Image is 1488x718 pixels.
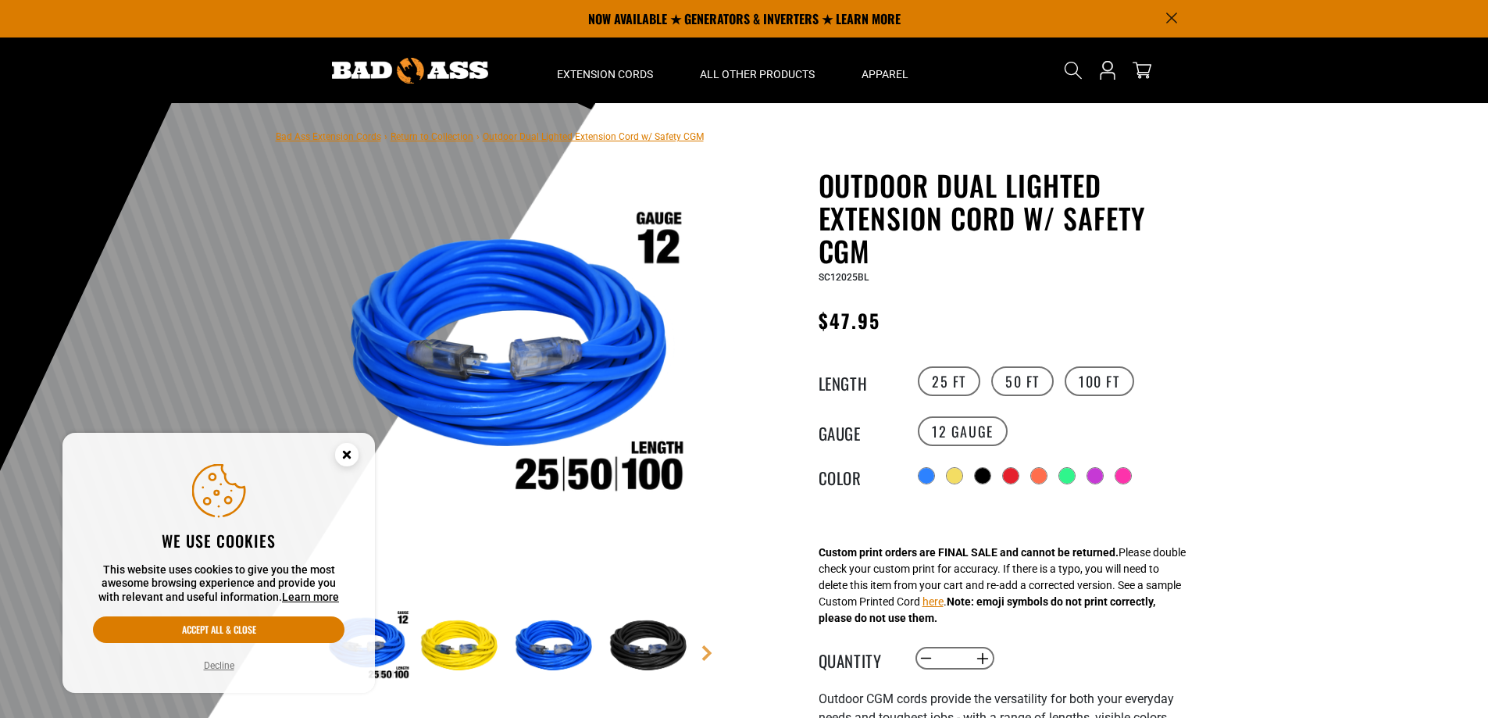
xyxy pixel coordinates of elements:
[819,466,897,486] legend: Color
[819,648,897,669] label: Quantity
[862,67,908,81] span: Apparel
[918,416,1008,446] label: 12 Gauge
[700,67,815,81] span: All Other Products
[416,602,507,692] img: Yellow
[93,616,344,643] button: Accept all & close
[819,272,869,283] span: SC12025BL
[557,67,653,81] span: Extension Cords
[332,58,488,84] img: Bad Ass Extension Cords
[476,131,480,142] span: ›
[62,433,375,694] aside: Cookie Consent
[1065,366,1134,396] label: 100 FT
[605,602,696,692] img: Black
[819,306,880,334] span: $47.95
[819,595,1155,624] strong: Note: emoji symbols do not print correctly, please do not use them.
[1061,58,1086,83] summary: Search
[199,658,239,673] button: Decline
[819,421,897,441] legend: Gauge
[282,591,339,603] a: Learn more
[819,545,1186,627] div: Please double check your custom print for accuracy. If there is a typo, you will need to delete t...
[93,563,344,605] p: This website uses cookies to give you the most awesome browsing experience and provide you with r...
[276,131,381,142] a: Bad Ass Extension Cords
[918,366,980,396] label: 25 FT
[819,169,1201,267] h1: Outdoor Dual Lighted Extension Cord w/ Safety CGM
[391,131,473,142] a: Return to Collection
[676,38,838,103] summary: All Other Products
[533,38,676,103] summary: Extension Cords
[93,530,344,551] h2: We use cookies
[819,371,897,391] legend: Length
[922,594,944,610] button: here
[276,127,704,145] nav: breadcrumbs
[384,131,387,142] span: ›
[819,546,1119,559] strong: Custom print orders are FINAL SALE and cannot be returned.
[991,366,1054,396] label: 50 FT
[483,131,704,142] span: Outdoor Dual Lighted Extension Cord w/ Safety CGM
[699,645,715,661] a: Next
[511,602,601,692] img: Blue
[838,38,932,103] summary: Apparel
